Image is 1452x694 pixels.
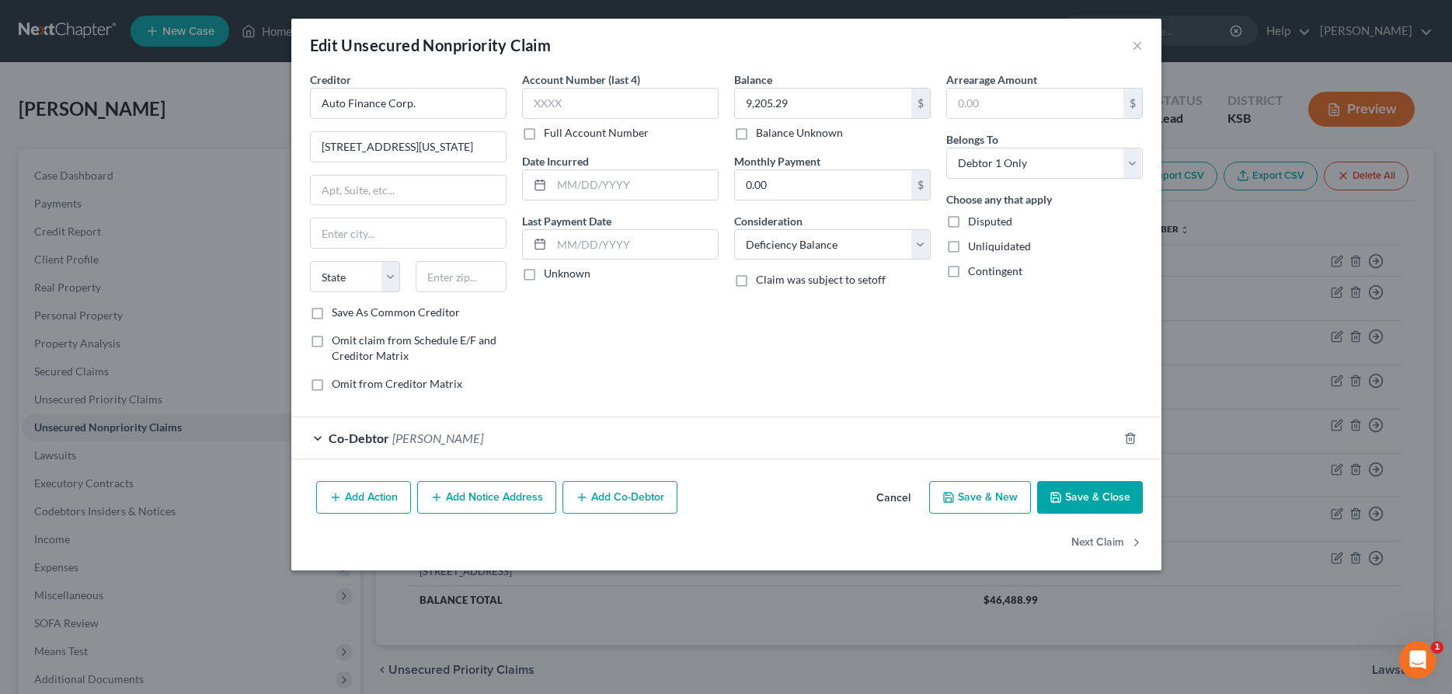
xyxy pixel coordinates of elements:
div: $ [911,89,930,118]
label: Account Number (last 4) [522,71,640,88]
input: Enter city... [311,218,506,248]
input: 0.00 [735,89,911,118]
div: $ [911,170,930,200]
span: Creditor [310,73,351,86]
span: Omit claim from Schedule E/F and Creditor Matrix [332,333,496,362]
input: XXXX [522,88,719,119]
span: Belongs To [946,133,998,146]
button: Save & Close [1037,481,1143,514]
button: Add Action [316,481,411,514]
span: Contingent [968,264,1022,277]
label: Monthly Payment [734,153,820,169]
input: Enter address... [311,132,506,162]
button: Add Notice Address [417,481,556,514]
input: Enter zip... [416,261,507,292]
label: Save As Common Creditor [332,305,460,320]
span: Co-Debtor [329,431,389,445]
span: [PERSON_NAME] [392,431,483,445]
label: Balance Unknown [756,125,843,141]
label: Arrearage Amount [946,71,1037,88]
button: Next Claim [1071,526,1143,559]
label: Date Incurred [522,153,589,169]
label: Full Account Number [544,125,649,141]
div: $ [1123,89,1142,118]
button: × [1132,36,1143,54]
label: Choose any that apply [946,191,1052,208]
button: Add Co-Debtor [562,481,677,514]
span: Omit from Creditor Matrix [332,377,462,390]
div: Edit Unsecured Nonpriority Claim [310,34,552,56]
input: Search creditor by name... [310,88,507,119]
input: Apt, Suite, etc... [311,176,506,205]
iframe: Intercom live chat [1399,641,1436,678]
span: Claim was subject to setoff [756,273,886,286]
input: 0.00 [735,170,911,200]
span: Unliquidated [968,239,1031,253]
label: Consideration [734,213,803,229]
span: 1 [1431,641,1443,654]
button: Cancel [864,483,923,514]
span: Disputed [968,214,1012,228]
input: 0.00 [947,89,1123,118]
label: Balance [734,71,772,88]
label: Last Payment Date [522,213,611,229]
button: Save & New [929,481,1031,514]
input: MM/DD/YYYY [552,170,718,200]
label: Unknown [544,266,590,281]
input: MM/DD/YYYY [552,230,718,260]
